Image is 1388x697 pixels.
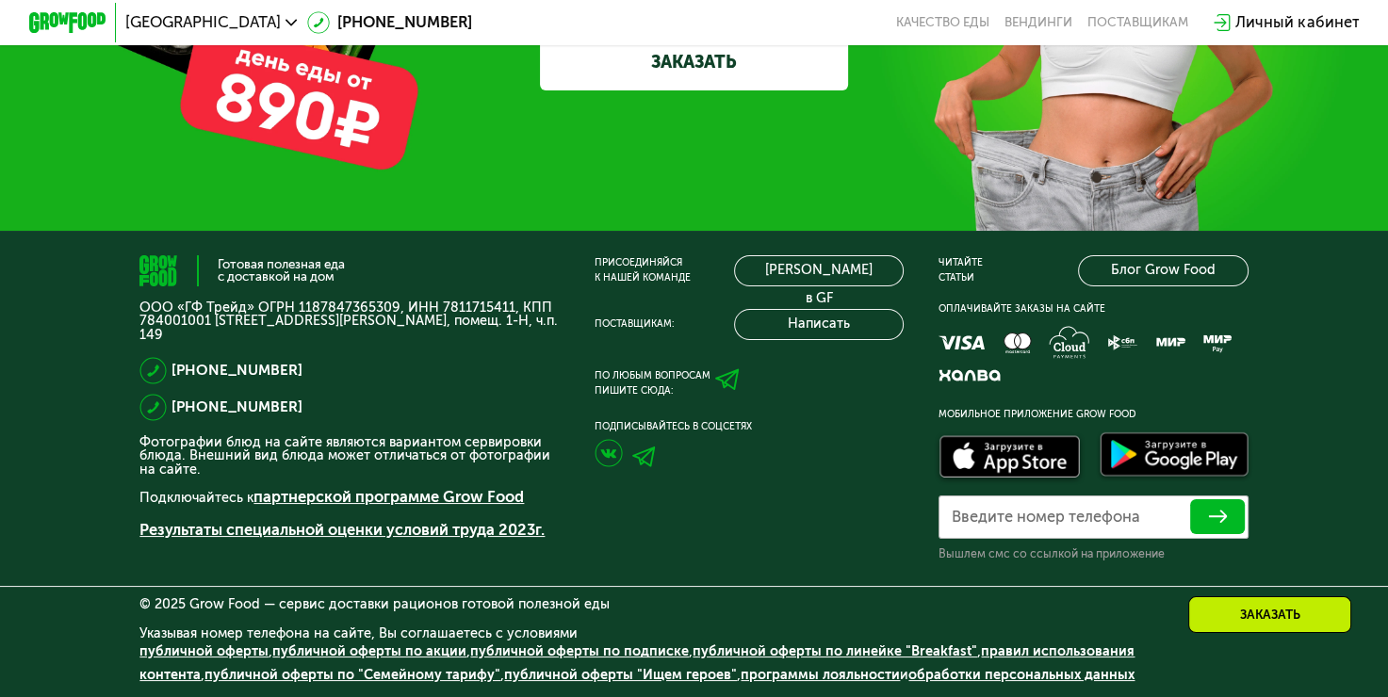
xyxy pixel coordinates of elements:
[272,643,466,659] a: публичной оферты по акции
[139,521,545,539] a: Результаты специальной оценки условий труда 2023г.
[595,419,904,434] div: Подписывайтесь в соцсетях
[734,255,905,286] a: [PERSON_NAME] в GF
[1235,11,1359,35] div: Личный кабинет
[896,15,989,30] a: Качество еды
[741,667,900,683] a: программы лояльности
[1087,15,1188,30] div: поставщикам
[171,396,302,419] a: [PHONE_NUMBER]
[139,301,560,342] p: ООО «ГФ Трейд» ОГРН 1187847365309, ИНН 7811715411, КПП 784001001 [STREET_ADDRESS][PERSON_NAME], п...
[139,598,1248,611] div: © 2025 Grow Food — сервис доставки рационов готовой полезной еды
[952,511,1140,522] label: Введите номер телефона
[470,643,689,659] a: публичной оферты по подписке
[595,255,691,286] div: Присоединяйся к нашей команде
[307,11,473,35] a: [PHONE_NUMBER]
[939,301,1248,316] div: Оплачивайте заказы на сайте
[139,643,1135,683] span: , , , , , , , и
[939,546,1248,561] div: Вышлем смс со ссылкой на приложение
[139,627,1248,697] div: Указывая номер телефона на сайте, Вы соглашаетесь с условиями
[504,667,737,683] a: публичной оферты "Ищем героев"
[125,15,281,30] span: [GEOGRAPHIC_DATA]
[595,368,710,399] div: По любым вопросам пишите сюда:
[139,486,560,510] p: Подключайтесь к
[139,436,560,477] p: Фотографии блюд на сайте являются вариантом сервировки блюда. Внешний вид блюда может отличаться ...
[1004,15,1072,30] a: Вендинги
[1095,429,1252,484] img: Доступно в Google Play
[908,667,1135,683] a: обработки персональных данных
[734,309,905,340] button: Написать
[171,359,302,382] a: [PHONE_NUMBER]
[139,643,1135,683] a: правил использования контента
[1078,255,1249,286] a: Блог Grow Food
[1188,596,1351,633] div: Заказать
[540,32,848,89] a: ЗАКАЗАТЬ
[218,258,345,284] div: Готовая полезная еда с доставкой на дом
[204,667,500,683] a: публичной оферты по "Семейному тарифу"
[939,407,1248,422] div: Мобильное приложение Grow Food
[595,316,674,332] div: Поставщикам:
[939,255,983,286] div: Читайте статьи
[139,643,269,659] a: публичной оферты
[253,488,524,506] a: партнерской программе Grow Food
[693,643,977,659] a: публичной оферты по линейке "Breakfast"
